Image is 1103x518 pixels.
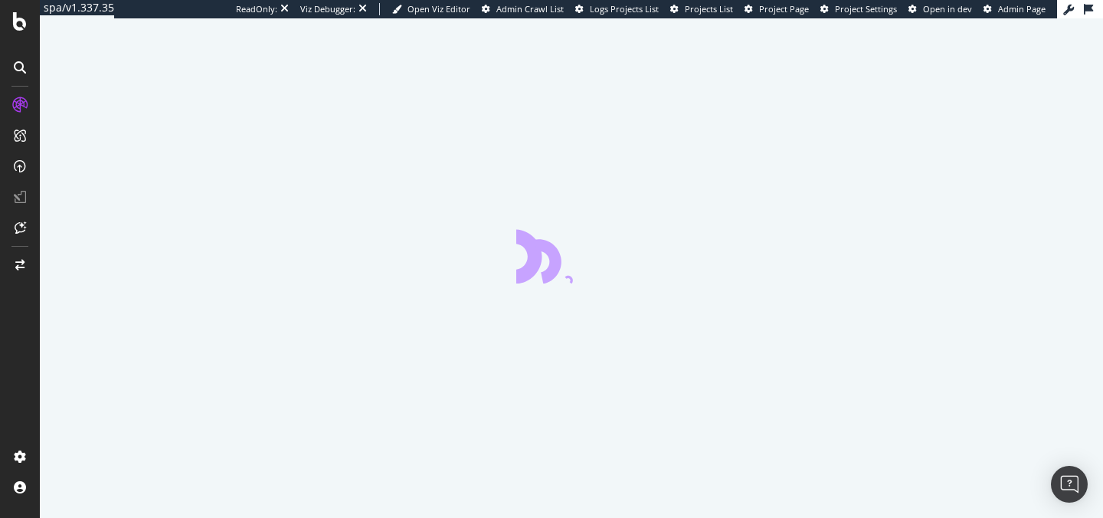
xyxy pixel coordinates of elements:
[300,3,355,15] div: Viz Debugger:
[236,3,277,15] div: ReadOnly:
[670,3,733,15] a: Projects List
[590,3,659,15] span: Logs Projects List
[759,3,809,15] span: Project Page
[745,3,809,15] a: Project Page
[575,3,659,15] a: Logs Projects List
[516,228,627,284] div: animation
[685,3,733,15] span: Projects List
[984,3,1046,15] a: Admin Page
[998,3,1046,15] span: Admin Page
[820,3,897,15] a: Project Settings
[392,3,470,15] a: Open Viz Editor
[923,3,972,15] span: Open in dev
[835,3,897,15] span: Project Settings
[482,3,564,15] a: Admin Crawl List
[1051,466,1088,503] div: Open Intercom Messenger
[407,3,470,15] span: Open Viz Editor
[908,3,972,15] a: Open in dev
[496,3,564,15] span: Admin Crawl List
